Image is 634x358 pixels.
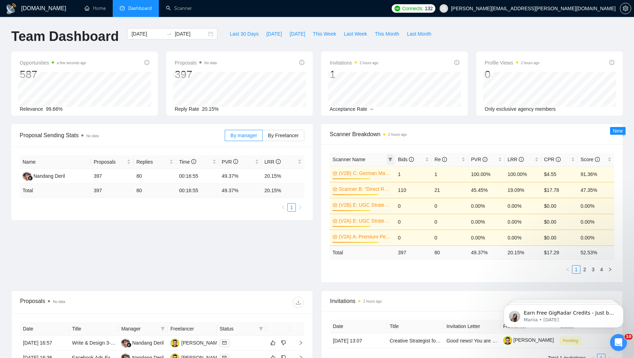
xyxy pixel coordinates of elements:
td: $0.00 [541,230,578,245]
h1: Team Dashboard [11,28,119,45]
span: Acceptance Rate [330,106,367,112]
span: crown [332,234,337,239]
span: left [566,267,570,272]
time: 2 hours ago [388,133,407,136]
span: PVR [222,159,238,165]
div: [PERSON_NAME] [181,339,222,347]
a: NDNandang Deril [23,173,65,178]
td: 20.15% [262,169,304,184]
span: [DATE] [290,30,305,38]
a: 1 [288,204,296,211]
span: Invitations [330,59,378,67]
a: 4 [598,266,605,273]
span: Manager [121,325,158,333]
span: filter [259,327,263,331]
span: swap-right [166,31,172,37]
div: Nandang Deril [132,339,164,347]
td: Creative Strategist for DTC BRAND [387,333,443,348]
span: info-circle [556,157,561,162]
span: info-circle [442,157,447,162]
span: Last Week [344,30,367,38]
span: This Week [313,30,336,38]
td: 397 [91,169,133,184]
span: info-circle [144,60,149,65]
button: right [296,203,304,212]
span: Scanner Breakdown [330,130,614,139]
th: Invitation Letter [443,320,500,333]
button: left [564,265,572,274]
div: 1 [330,68,378,81]
button: like [269,339,277,347]
span: Time [179,159,196,165]
img: ND [23,172,31,181]
span: Re [435,157,447,162]
a: setting [620,6,631,11]
span: mail [222,341,226,345]
li: Next Page [296,203,304,212]
button: download [293,297,304,308]
span: No data [53,300,65,304]
span: Last Month [407,30,431,38]
span: crown [332,187,337,192]
span: Score [580,157,599,162]
span: Bids [398,157,414,162]
time: a few seconds ago [57,61,86,65]
button: Last Week [340,28,371,40]
span: crown [332,171,337,176]
td: 80 [133,169,176,184]
td: 397 [91,184,133,198]
button: setting [620,3,631,14]
time: 2 hours ago [363,299,382,303]
span: info-circle [483,157,487,162]
button: right [606,265,614,274]
span: CPR [544,157,561,162]
a: 3 [589,266,597,273]
span: 20.15% [202,106,218,112]
span: [DATE] [266,30,282,38]
th: Freelancer [168,322,217,336]
td: 45.45% [468,182,505,198]
td: 0.00% [578,214,614,230]
img: logo [6,3,17,14]
span: right [293,340,303,345]
td: 397 [395,245,432,259]
a: (V2B) E: UGC Strategy Focus [339,201,391,209]
td: 91.36% [578,166,614,182]
span: user [441,6,446,11]
span: like [271,340,275,346]
span: filter [388,157,392,162]
td: 100.00% [505,166,541,182]
a: (V2A) E: UGC Strategy Focus [339,217,391,225]
iframe: Intercom live chat [610,334,627,351]
button: [DATE] [262,28,286,40]
td: Total [330,245,395,259]
span: info-circle [233,159,238,164]
td: 49.37 % [468,245,505,259]
td: 110 [395,182,432,198]
span: Last 30 Days [230,30,259,38]
div: 0 [485,68,540,81]
span: By manager [230,133,257,138]
span: Scanner Name [332,157,365,162]
td: 0 [432,198,468,214]
img: ML [170,339,179,347]
td: 0.00% [578,230,614,245]
time: 2 hours ago [521,61,540,65]
a: Creative Strategist for DTC BRAND [390,338,467,344]
td: 0.00% [505,214,541,230]
td: 49.37% [219,169,262,184]
span: right [298,205,302,210]
img: ND [121,339,130,347]
a: (V2A) A: Premium Performance Creative [339,233,391,241]
th: Title [69,322,119,336]
span: No data [86,134,99,138]
a: 1 [572,266,580,273]
td: 0 [432,230,468,245]
img: upwork-logo.png [394,6,400,11]
th: Proposals [91,155,133,169]
a: 2 [581,266,589,273]
th: Title [387,320,443,333]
